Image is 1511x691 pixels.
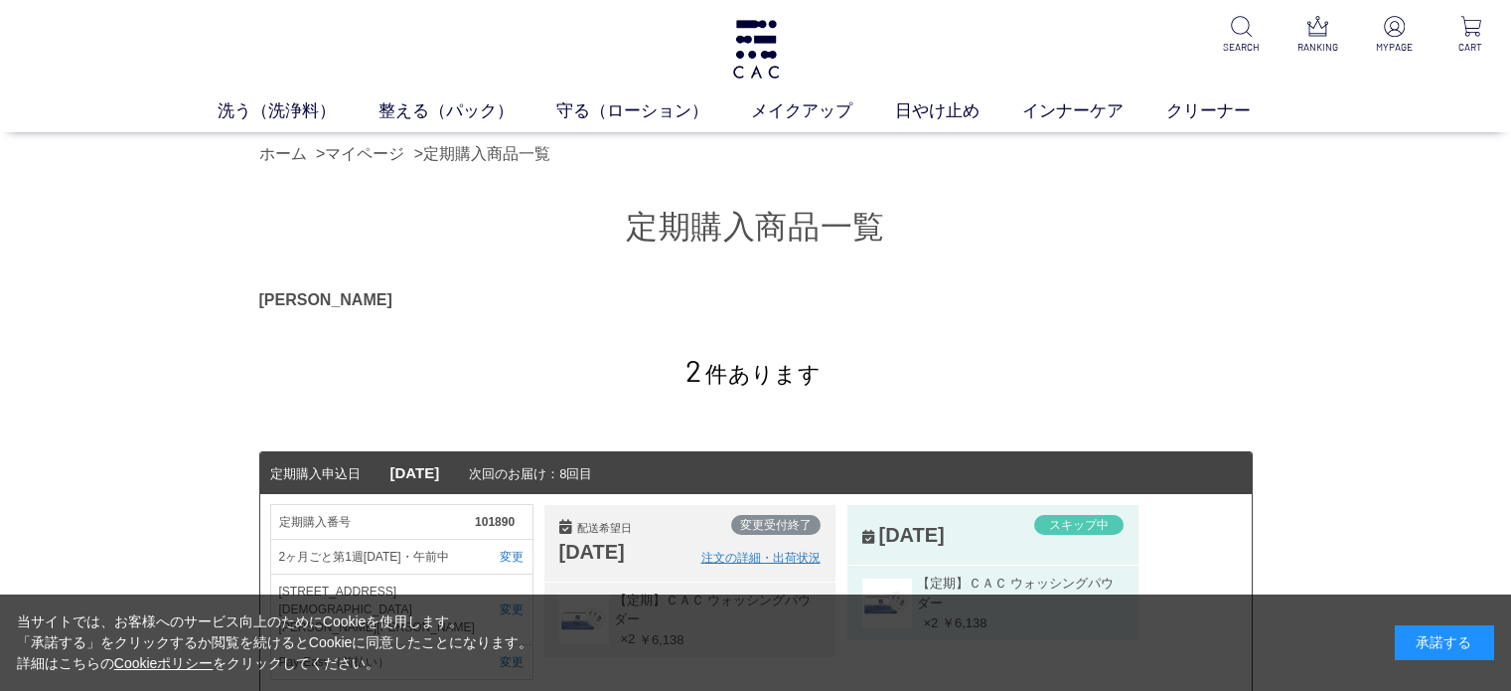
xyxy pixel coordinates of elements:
a: Cookieポリシー [114,655,214,671]
span: 【定期】ＣＡＣ ウォッシングパウダー [912,574,1124,612]
span: 定期購入申込日 [270,466,361,481]
p: SEARCH [1217,40,1266,55]
span: スキップ中 [1049,518,1109,532]
span: 2ヶ月ごと第1週[DATE]・午前中 [279,548,476,566]
span: [DATE] [390,464,440,481]
div: 当サイトでは、お客様へのサービス向上のためにCookieを使用します。 「承諾する」をクリックするか閲覧を続けるとCookieに同意したことになります。 詳細はこちらの をクリックしてください。 [17,611,533,674]
a: クリーナー [1166,98,1293,124]
a: 注文の詳細・出荷状況 [701,549,821,567]
p: MYPAGE [1370,40,1419,55]
a: マイページ [325,145,404,162]
li: > [316,142,409,166]
span: 定期購入番号 [279,513,476,531]
div: [PERSON_NAME] [259,288,1253,312]
div: 承諾する [1395,625,1494,660]
li: > [414,142,555,166]
a: SEARCH [1217,16,1266,55]
a: 変更 [475,548,524,566]
a: CART [1446,16,1495,55]
dt: 次回のお届け：8回目 [260,452,1252,495]
span: 件あります [685,362,821,387]
a: ホーム [259,145,307,162]
img: logo [730,20,782,79]
a: 洗う（洗浄料） [218,98,378,124]
a: 守る（ローション） [556,98,751,124]
span: 2 [685,352,701,388]
span: 【定期】ＣＡＣ ウォッシングパウダー [609,591,821,629]
a: メイクアップ [751,98,895,124]
a: MYPAGE [1370,16,1419,55]
p: RANKING [1293,40,1342,55]
span: 変更受付終了 [740,518,812,532]
a: 日やけ止め [895,98,1022,124]
div: [DATE] [559,537,701,567]
span: 101890 [475,513,524,531]
a: 定期購入商品一覧 [423,145,550,162]
img: 060004t.jpg [862,579,912,628]
a: RANKING [1293,16,1342,55]
a: インナーケア [1022,98,1166,124]
p: CART [1446,40,1495,55]
a: 整える（パック） [378,98,556,124]
h1: 定期購入商品一覧 [259,206,1253,249]
div: [DATE] [862,524,945,546]
div: 配送希望日 [559,520,701,537]
span: [STREET_ADDRESS][DEMOGRAPHIC_DATA][PERSON_NAME][PERSON_NAME] [279,583,476,636]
